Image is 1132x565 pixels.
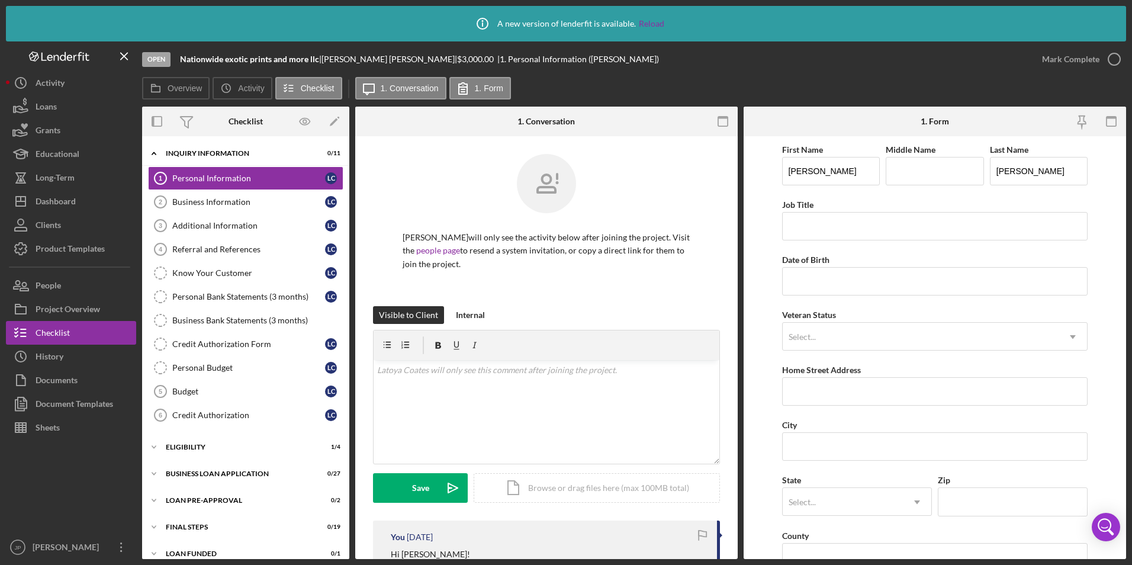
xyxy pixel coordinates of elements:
label: Job Title [782,200,813,210]
button: Documents [6,368,136,392]
label: Middle Name [886,145,935,155]
a: Personal BudgetLC [148,356,343,380]
a: 3Additional InformationLC [148,214,343,237]
button: 1. Conversation [355,77,446,99]
div: | [180,54,321,64]
a: 6Credit AuthorizationLC [148,403,343,427]
div: Business Information [172,197,325,207]
label: Overview [168,84,202,93]
div: L C [325,338,337,350]
div: Referral and References [172,245,325,254]
button: Checklist [6,321,136,345]
button: Checklist [275,77,342,99]
div: Clients [36,213,61,240]
div: L C [325,196,337,208]
a: Document Templates [6,392,136,416]
div: Credit Authorization [172,410,325,420]
div: L C [325,362,337,374]
tspan: 1 [159,175,162,182]
p: Hi [PERSON_NAME]! [391,548,705,561]
div: Activity [36,71,65,98]
div: Additional Information [172,221,325,230]
tspan: 3 [159,222,162,229]
div: Business Bank Statements (3 months) [172,316,343,325]
label: Date of Birth [782,255,829,265]
a: Know Your CustomerLC [148,261,343,285]
div: 0 / 2 [319,497,340,504]
div: FINAL STEPS [166,524,311,531]
button: History [6,345,136,368]
button: Save [373,473,468,503]
div: Dashboard [36,190,76,216]
tspan: 2 [159,198,162,206]
div: L C [325,267,337,279]
div: Personal Information [172,174,325,183]
a: Personal Bank Statements (3 months)LC [148,285,343,309]
div: Educational [36,142,79,169]
div: 0 / 27 [319,470,340,477]
div: Internal [456,306,485,324]
div: Project Overview [36,297,100,324]
div: Loans [36,95,57,121]
time: 2025-08-08 15:43 [407,532,433,542]
div: Long-Term [36,166,75,192]
div: Personal Bank Statements (3 months) [172,292,325,301]
div: Mark Complete [1042,47,1099,71]
button: Educational [6,142,136,166]
button: Grants [6,118,136,142]
div: L C [325,220,337,232]
div: Sheets [36,416,60,442]
tspan: 6 [159,412,162,419]
label: Checklist [301,84,335,93]
a: people page [416,245,460,255]
button: Activity [6,71,136,95]
text: JP [14,544,21,551]
button: Project Overview [6,297,136,321]
a: Reload [639,19,664,28]
button: Internal [450,306,491,324]
button: Sheets [6,416,136,439]
div: ELIGIBILITY [166,444,311,451]
button: People [6,274,136,297]
button: Dashboard [6,190,136,213]
label: Last Name [990,145,1028,155]
div: L C [325,409,337,421]
tspan: 5 [159,388,162,395]
p: [PERSON_NAME] will only see the activity below after joining the project. Visit the to resend a s... [403,231,690,271]
button: Clients [6,213,136,237]
label: 1. Form [475,84,503,93]
button: Overview [142,77,210,99]
div: 0 / 11 [319,150,340,157]
div: Personal Budget [172,363,325,373]
div: Save [412,473,429,503]
tspan: 4 [159,246,163,253]
div: Credit Authorization Form [172,339,325,349]
button: Loans [6,95,136,118]
label: City [782,420,797,430]
a: Business Bank Statements (3 months) [148,309,343,332]
button: Mark Complete [1030,47,1126,71]
a: 1Personal InformationLC [148,166,343,190]
button: Long-Term [6,166,136,190]
div: Budget [172,387,325,396]
div: 1 / 4 [319,444,340,451]
div: L C [325,291,337,303]
label: 1. Conversation [381,84,439,93]
div: LOAN FUNDED [166,550,311,557]
div: BUSINESS LOAN APPLICATION [166,470,311,477]
div: 1. Conversation [517,117,575,126]
button: Product Templates [6,237,136,261]
div: L C [325,386,337,397]
label: Activity [238,84,264,93]
button: Activity [213,77,272,99]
